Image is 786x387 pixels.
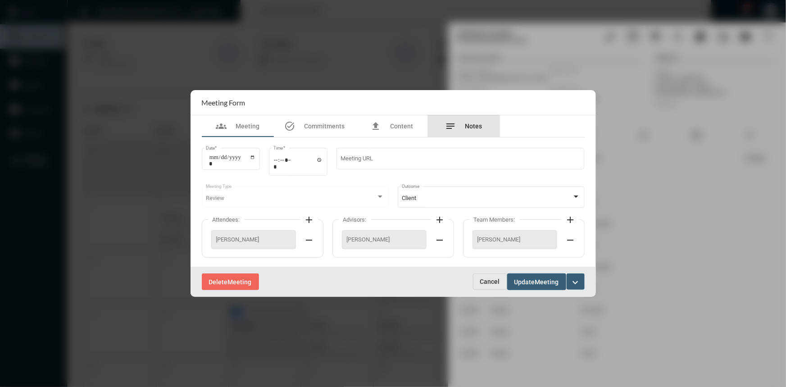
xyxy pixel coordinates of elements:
[339,216,371,223] label: Advisors:
[469,216,520,223] label: Team Members:
[535,278,559,286] span: Meeting
[507,273,566,290] button: UpdateMeeting
[565,235,576,246] mat-icon: remove
[473,273,507,290] button: Cancel
[228,278,252,286] span: Meeting
[570,277,581,288] mat-icon: expand_more
[285,121,295,132] mat-icon: task_alt
[304,235,315,246] mat-icon: remove
[216,236,291,243] span: [PERSON_NAME]
[565,214,576,225] mat-icon: add
[370,121,381,132] mat-icon: file_upload
[445,121,456,132] mat-icon: notes
[347,236,422,243] span: [PERSON_NAME]
[435,214,445,225] mat-icon: add
[202,273,259,290] button: DeleteMeeting
[236,123,259,130] span: Meeting
[206,195,224,201] span: Review
[402,195,416,201] span: Client
[390,123,413,130] span: Content
[208,216,245,223] label: Attendees:
[202,98,245,107] h2: Meeting Form
[465,123,482,130] span: Notes
[216,121,227,132] mat-icon: groups
[209,278,228,286] span: Delete
[435,235,445,246] mat-icon: remove
[477,236,552,243] span: [PERSON_NAME]
[304,123,345,130] span: Commitments
[304,214,315,225] mat-icon: add
[514,278,535,286] span: Update
[480,278,500,285] span: Cancel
